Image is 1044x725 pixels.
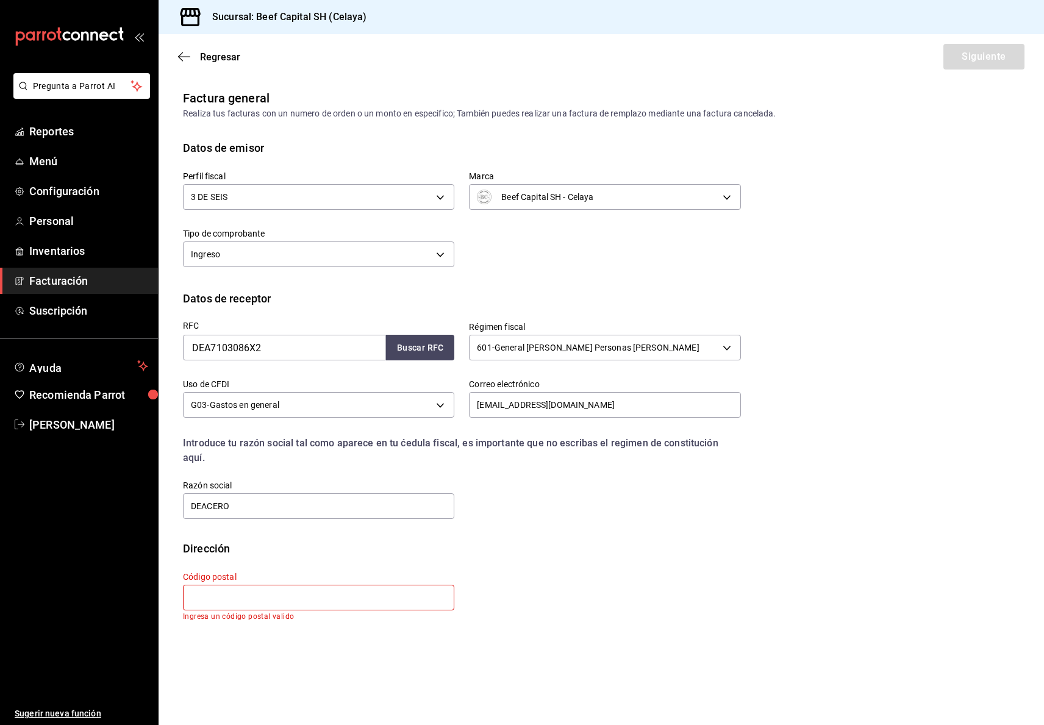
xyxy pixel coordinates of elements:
[386,335,454,360] button: Buscar RFC
[29,416,148,433] span: [PERSON_NAME]
[29,183,148,199] span: Configuración
[183,573,454,581] label: Código postal
[29,359,132,373] span: Ayuda
[183,540,230,557] div: Dirección
[178,51,240,63] button: Regresar
[29,387,148,403] span: Recomienda Parrot
[29,243,148,259] span: Inventarios
[29,123,148,140] span: Reportes
[183,172,454,180] label: Perfil fiscal
[183,290,271,307] div: Datos de receptor
[9,88,150,101] a: Pregunta a Parrot AI
[183,436,741,465] div: Introduce tu razón social tal como aparece en tu ćedula fiscal, es importante que no escribas el ...
[200,51,240,63] span: Regresar
[469,380,740,388] label: Correo electrónico
[29,273,148,289] span: Facturación
[15,707,148,720] span: Sugerir nueva función
[29,213,148,229] span: Personal
[183,140,264,156] div: Datos de emisor
[29,153,148,170] span: Menú
[469,323,740,331] label: Régimen fiscal
[33,80,131,93] span: Pregunta a Parrot AI
[183,481,454,490] label: Razón social
[501,191,593,203] span: Beef Capital SH - Celaya
[183,229,454,238] label: Tipo de comprobante
[134,32,144,41] button: open_drawer_menu
[469,172,740,180] label: Marca
[13,73,150,99] button: Pregunta a Parrot AI
[183,380,454,388] label: Uso de CFDI
[191,399,279,411] span: G03 - Gastos en general
[183,321,454,330] label: RFC
[191,248,220,260] span: Ingreso
[477,341,699,354] span: 601 - General [PERSON_NAME] Personas [PERSON_NAME]
[183,184,454,210] div: 3 DE SEIS
[183,612,454,621] p: Ingresa un código postal valido
[183,89,270,107] div: Factura general
[202,10,366,24] h3: Sucursal: Beef Capital SH (Celaya)
[183,585,454,610] input: Obligatorio
[183,107,1020,120] div: Realiza tus facturas con un numero de orden o un monto en especifico; También puedes realizar una...
[29,302,148,319] span: Suscripción
[477,190,492,204] img: WhatsApp_Image_2025-03-08_at_4.30.12_PM.jpeg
